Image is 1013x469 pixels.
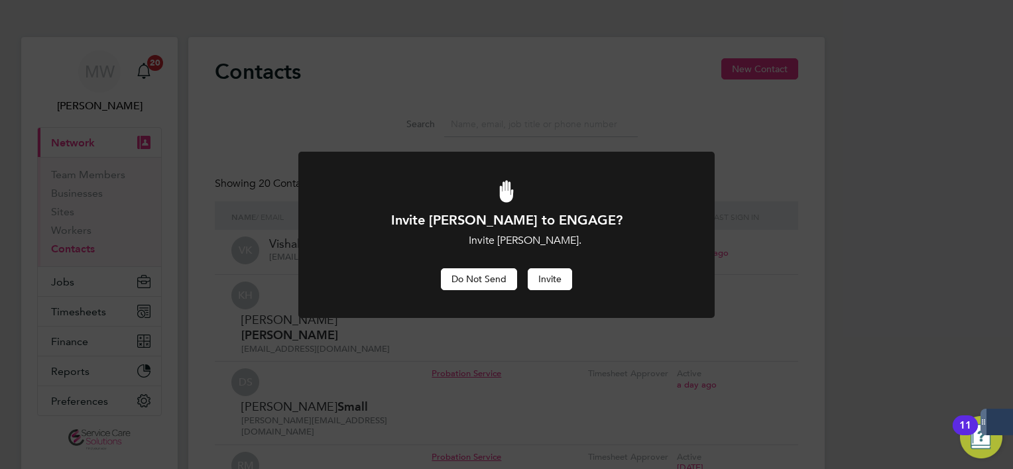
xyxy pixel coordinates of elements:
p: Invite [PERSON_NAME]. [371,234,679,248]
button: Open Resource Center, 11 new notifications [960,416,1002,458]
h1: Invite [PERSON_NAME] to ENGAGE? [334,211,679,229]
div: 11 [959,425,971,443]
button: Invite [528,268,572,289]
button: Do Not Send [441,268,517,289]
